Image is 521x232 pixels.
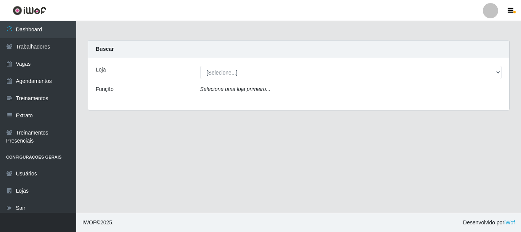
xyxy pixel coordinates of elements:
label: Loja [96,66,106,74]
a: iWof [504,219,515,226]
strong: Buscar [96,46,114,52]
span: IWOF [82,219,96,226]
label: Função [96,85,114,93]
span: Desenvolvido por [463,219,515,227]
i: Selecione uma loja primeiro... [200,86,270,92]
span: © 2025 . [82,219,114,227]
img: CoreUI Logo [13,6,47,15]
